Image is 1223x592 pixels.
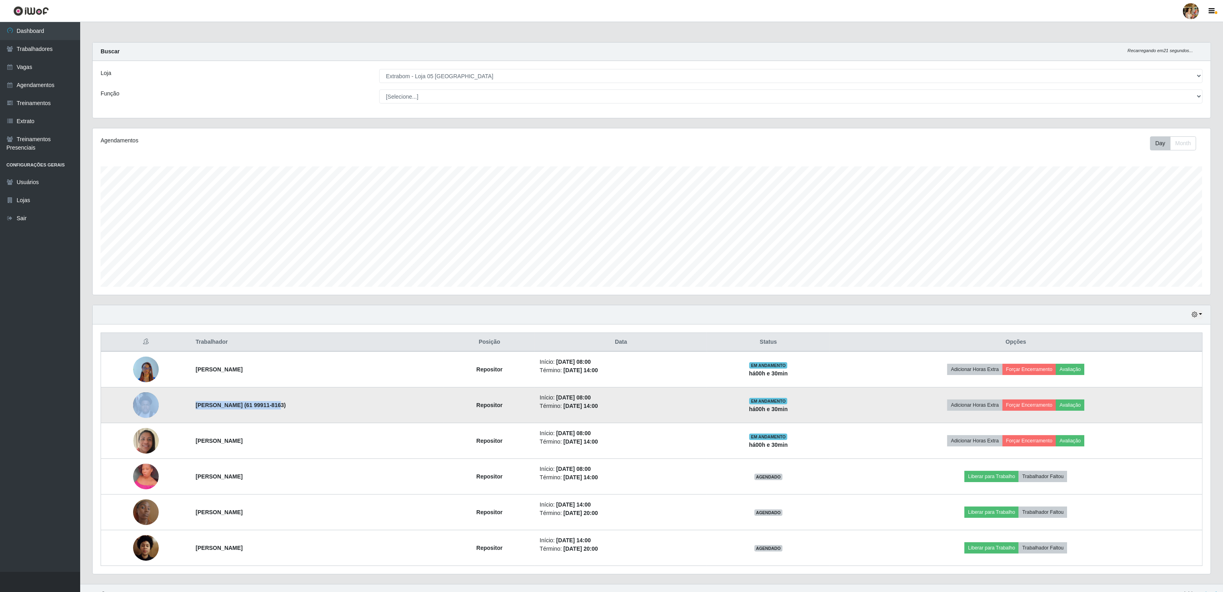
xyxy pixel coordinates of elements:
li: Término: [540,509,702,517]
span: EM ANDAMENTO [749,362,787,369]
li: Término: [540,366,702,375]
button: Avaliação [1056,364,1084,375]
label: Loja [101,69,111,77]
time: [DATE] 20:00 [564,545,598,552]
strong: Repositor [476,473,502,480]
button: Liberar para Trabalho [964,542,1019,553]
li: Início: [540,465,702,473]
li: Término: [540,473,702,482]
th: Trabalhador [191,333,444,352]
time: [DATE] 20:00 [564,510,598,516]
time: [DATE] 14:00 [564,403,598,409]
label: Função [101,89,119,98]
button: Trabalhador Faltou [1019,507,1067,518]
li: Início: [540,393,702,402]
strong: [PERSON_NAME] [196,438,243,444]
strong: [PERSON_NAME] [196,509,243,515]
img: 1750340971078.jpeg [133,424,159,458]
time: [DATE] 08:00 [556,359,591,365]
img: 1753649858037.jpeg [133,531,159,565]
strong: Repositor [476,402,502,408]
time: [DATE] 08:00 [556,394,591,401]
strong: Repositor [476,545,502,551]
strong: [PERSON_NAME] [196,366,243,373]
strong: há 00 h e 30 min [749,406,788,412]
li: Início: [540,501,702,509]
div: Agendamentos [101,136,553,145]
span: EM ANDAMENTO [749,398,787,404]
button: Liberar para Trabalho [964,471,1019,482]
button: Trabalhador Faltou [1019,471,1067,482]
li: Término: [540,438,702,446]
button: Day [1150,136,1170,150]
th: Data [535,333,707,352]
th: Opções [830,333,1203,352]
li: Início: [540,358,702,366]
strong: há 00 h e 30 min [749,370,788,377]
time: [DATE] 14:00 [564,367,598,373]
span: AGENDADO [754,474,782,480]
button: Month [1170,136,1196,150]
strong: há 00 h e 30 min [749,442,788,448]
img: 1745517504880.jpeg [133,489,159,535]
strong: [PERSON_NAME] [196,473,243,480]
button: Adicionar Horas Extra [947,435,1002,446]
span: AGENDADO [754,509,782,516]
time: [DATE] 08:00 [556,430,591,436]
strong: [PERSON_NAME] (61 99911-8163) [196,402,286,408]
span: EM ANDAMENTO [749,434,787,440]
time: [DATE] 14:00 [564,474,598,480]
img: 1747711917570.jpeg [133,347,159,391]
li: Término: [540,402,702,410]
time: [DATE] 14:00 [556,537,591,543]
strong: Repositor [476,509,502,515]
strong: [PERSON_NAME] [196,545,243,551]
time: [DATE] 14:00 [556,501,591,508]
time: [DATE] 14:00 [564,438,598,445]
button: Forçar Encerramento [1003,364,1056,375]
button: Forçar Encerramento [1003,435,1056,446]
button: Adicionar Horas Extra [947,399,1002,411]
li: Início: [540,536,702,545]
img: CoreUI Logo [13,6,49,16]
button: Liberar para Trabalho [964,507,1019,518]
time: [DATE] 08:00 [556,466,591,472]
span: AGENDADO [754,545,782,551]
li: Início: [540,429,702,438]
button: Avaliação [1056,435,1084,446]
button: Avaliação [1056,399,1084,411]
strong: Buscar [101,48,119,55]
div: First group [1150,136,1196,150]
button: Forçar Encerramento [1003,399,1056,411]
i: Recarregando em 21 segundos... [1128,48,1193,53]
th: Status [707,333,830,352]
button: Trabalhador Faltou [1019,542,1067,553]
li: Término: [540,545,702,553]
img: 1754583287945.jpeg [133,454,159,499]
strong: Repositor [476,366,502,373]
button: Adicionar Horas Extra [947,364,1002,375]
th: Posição [444,333,535,352]
strong: Repositor [476,438,502,444]
img: 1747712072680.jpeg [133,382,159,428]
div: Toolbar with button groups [1150,136,1203,150]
